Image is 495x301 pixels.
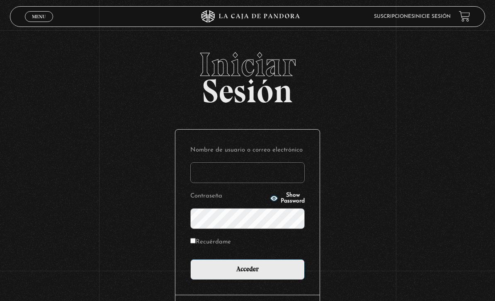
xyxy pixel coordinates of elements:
span: Show Password [281,193,305,204]
span: Cerrar [29,21,49,26]
a: View your shopping cart [459,11,470,22]
span: Menu [32,14,46,19]
button: Show Password [270,193,305,204]
label: Recuérdame [190,236,231,248]
h2: Sesión [10,48,485,101]
input: Recuérdame [190,238,196,243]
span: Iniciar [10,48,485,81]
input: Acceder [190,259,305,280]
a: Inicie sesión [414,14,451,19]
label: Nombre de usuario o correo electrónico [190,144,305,156]
a: Suscripciones [374,14,414,19]
label: Contraseña [190,190,267,202]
